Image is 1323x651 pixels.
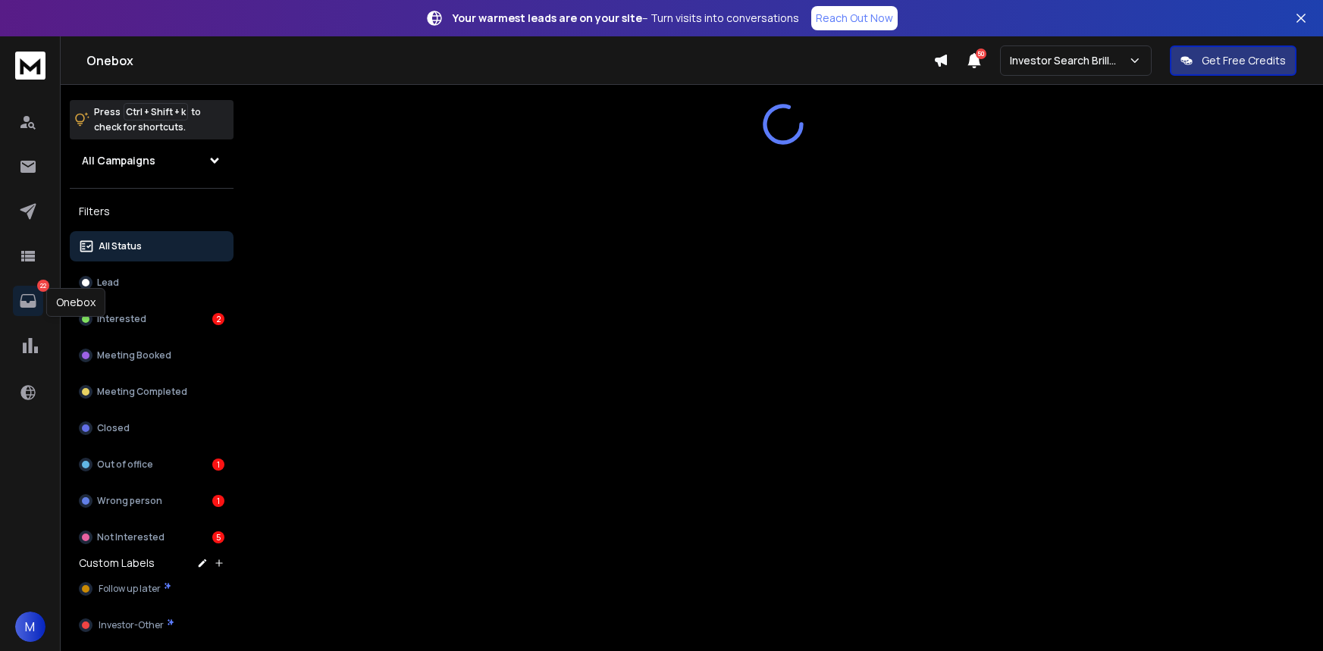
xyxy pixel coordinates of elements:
button: All Campaigns [70,146,234,176]
p: 22 [37,280,49,292]
button: M [15,612,45,642]
button: Get Free Credits [1170,45,1296,76]
h1: All Campaigns [82,153,155,168]
button: Meeting Completed [70,377,234,407]
p: Investor Search Brillwood [1010,53,1128,68]
div: 1 [212,459,224,471]
p: – Turn visits into conversations [453,11,799,26]
p: Interested [97,313,146,325]
span: Ctrl + Shift + k [124,103,188,120]
p: Meeting Booked [97,349,171,361]
div: 5 [212,531,224,543]
p: Get Free Credits [1202,53,1286,68]
p: Lead [97,277,119,289]
p: Meeting Completed [97,386,187,398]
a: Reach Out Now [811,6,898,30]
div: Onebox [46,288,105,317]
p: Closed [97,422,130,434]
button: All Status [70,231,234,261]
button: Closed [70,413,234,443]
span: 50 [976,49,986,59]
a: 22 [13,286,43,316]
span: Follow up later [99,583,161,595]
img: logo [15,52,45,80]
button: Wrong person1 [70,486,234,516]
p: Reach Out Now [816,11,893,26]
p: Wrong person [97,495,162,507]
div: 2 [212,313,224,325]
button: Investor-Other [70,610,234,640]
h3: Filters [70,201,234,222]
button: Follow up later [70,574,234,604]
h3: Custom Labels [79,556,155,571]
p: Out of office [97,459,153,471]
h1: Onebox [86,52,933,70]
p: Not Interested [97,531,165,543]
button: Interested2 [70,304,234,334]
button: Lead [70,268,234,298]
button: Out of office1 [70,449,234,480]
button: Meeting Booked [70,340,234,371]
strong: Your warmest leads are on your site [453,11,642,25]
div: 1 [212,495,224,507]
span: Investor-Other [99,619,164,631]
button: Not Interested5 [70,522,234,552]
p: Press to check for shortcuts. [94,105,201,135]
p: All Status [99,240,142,252]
